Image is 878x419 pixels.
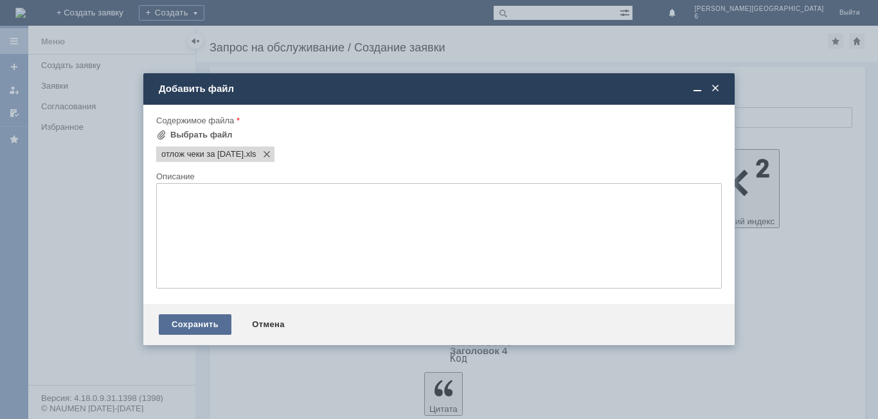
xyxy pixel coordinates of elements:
div: Выбрать файл [170,130,233,140]
span: Закрыть [709,83,722,94]
span: отлож чеки за 10.10.25.xls [161,149,244,159]
div: Добавить файл [159,83,722,94]
div: Содержимое файла [156,116,719,125]
span: отлож чеки за 10.10.25.xls [244,149,256,159]
span: Свернуть (Ctrl + M) [691,83,704,94]
div: Описание [156,172,719,181]
div: Просьба удалить отложенные чеки за [DATE] [5,5,188,26]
